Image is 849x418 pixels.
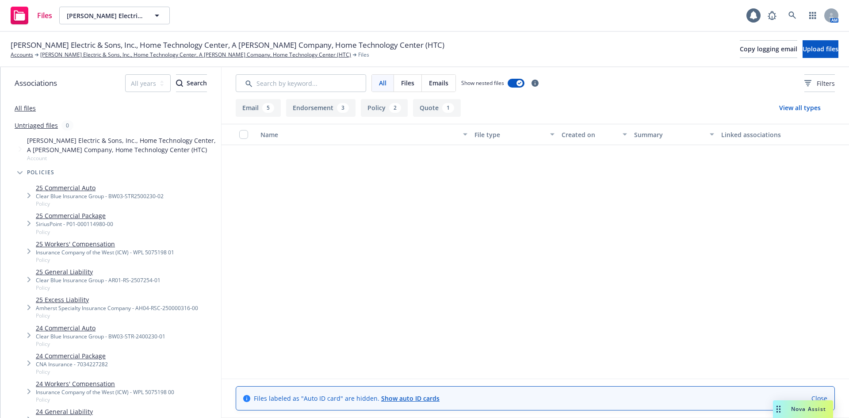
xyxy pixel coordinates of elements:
[804,7,822,24] a: Switch app
[36,368,108,376] span: Policy
[461,79,504,87] span: Show nested files
[471,124,558,145] button: File type
[40,51,351,59] a: [PERSON_NAME] Electric & Sons, Inc., Home Technology Center, A [PERSON_NAME] Company, Home Techno...
[15,104,36,112] a: All files
[236,74,366,92] input: Search by keyword...
[36,351,108,360] a: 24 Commercial Package
[337,103,349,113] div: 3
[36,284,161,291] span: Policy
[36,379,174,388] a: 24 Workers' Compensation
[804,74,835,92] button: Filters
[381,394,440,403] a: Show auto ID cards
[718,124,805,145] button: Linked associations
[811,394,827,403] a: Close
[442,103,454,113] div: 1
[176,80,183,87] svg: Search
[36,388,174,396] div: Insurance Company of the West (ICW) - WPL 5075198 00
[239,130,248,139] input: Select all
[773,400,784,418] div: Drag to move
[474,130,545,139] div: File type
[784,7,801,24] a: Search
[36,228,113,236] span: Policy
[236,99,281,117] button: Email
[634,130,704,139] div: Summary
[413,99,461,117] button: Quote
[36,360,108,368] div: CNA Insurance - 7034227282
[27,154,218,162] span: Account
[37,12,52,19] span: Files
[36,304,198,312] div: Amherst Specialty Insurance Company - AH04-RSC-250000316-00
[67,11,143,20] span: [PERSON_NAME] Electric & Sons, Inc., Home Technology Center, A [PERSON_NAME] Company, Home Techno...
[11,39,444,51] span: [PERSON_NAME] Electric & Sons, Inc., Home Technology Center, A [PERSON_NAME] Company, Home Techno...
[36,239,174,249] a: 25 Workers' Compensation
[817,79,835,88] span: Filters
[36,295,198,304] a: 25 Excess Liability
[429,78,448,88] span: Emails
[791,405,826,413] span: Nova Assist
[401,78,414,88] span: Files
[558,124,631,145] button: Created on
[631,124,718,145] button: Summary
[36,192,164,200] div: Clear Blue Insurance Group - BW03-STR2500230-02
[176,74,207,92] button: SearchSearch
[260,130,458,139] div: Name
[61,120,73,130] div: 0
[389,103,401,113] div: 2
[36,333,165,340] div: Clear Blue Insurance Group - BW03-STR-2400230-01
[254,394,440,403] span: Files labeled as "Auto ID card" are hidden.
[15,121,58,130] a: Untriaged files
[7,3,56,28] a: Files
[27,136,218,154] span: [PERSON_NAME] Electric & Sons, Inc., Home Technology Center, A [PERSON_NAME] Company, Home Techno...
[36,211,113,220] a: 25 Commercial Package
[358,51,369,59] span: Files
[36,340,165,348] span: Policy
[36,256,174,264] span: Policy
[36,276,161,284] div: Clear Blue Insurance Group - AR01-RS-2507254-01
[36,323,165,333] a: 24 Commercial Auto
[36,220,113,228] div: SiriusPoint - P01-000114980-00
[721,130,801,139] div: Linked associations
[27,170,55,175] span: Policies
[379,78,386,88] span: All
[803,40,838,58] button: Upload files
[36,249,174,256] div: Insurance Company of the West (ICW) - WPL 5075198 01
[361,99,408,117] button: Policy
[11,51,33,59] a: Accounts
[765,99,835,117] button: View all types
[286,99,356,117] button: Endorsement
[257,124,471,145] button: Name
[59,7,170,24] button: [PERSON_NAME] Electric & Sons, Inc., Home Technology Center, A [PERSON_NAME] Company, Home Techno...
[740,45,797,53] span: Copy logging email
[804,79,835,88] span: Filters
[15,77,57,89] span: Associations
[176,75,207,92] div: Search
[262,103,274,113] div: 5
[36,407,161,416] a: 24 General Liability
[36,183,164,192] a: 25 Commercial Auto
[36,312,198,319] span: Policy
[763,7,781,24] a: Report a Bug
[803,45,838,53] span: Upload files
[740,40,797,58] button: Copy logging email
[36,396,174,403] span: Policy
[36,267,161,276] a: 25 General Liability
[773,400,833,418] button: Nova Assist
[562,130,617,139] div: Created on
[36,200,164,207] span: Policy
